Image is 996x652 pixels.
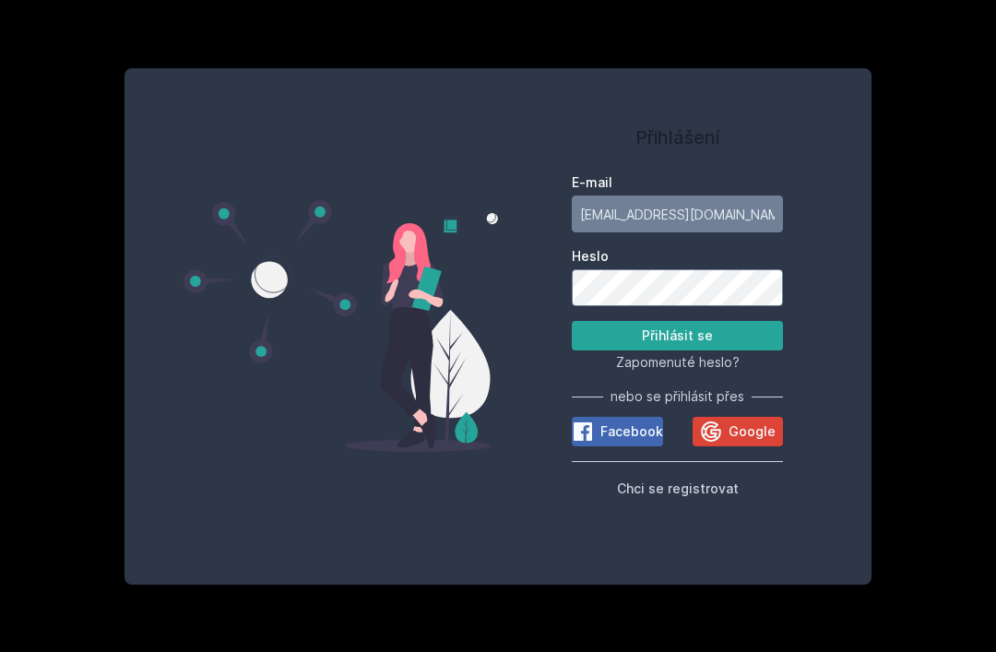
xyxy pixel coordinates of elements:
[572,173,783,192] label: E-mail
[693,417,784,446] button: Google
[572,196,783,232] input: Tvoje e-mailová adresa
[572,247,783,266] label: Heslo
[572,321,783,350] button: Přihlásit se
[729,422,776,441] span: Google
[617,477,739,499] button: Chci se registrovat
[572,417,663,446] button: Facebook
[617,480,739,496] span: Chci se registrovat
[600,422,663,441] span: Facebook
[572,124,783,151] h1: Přihlášení
[616,354,740,370] span: Zapomenuté heslo?
[611,387,744,406] span: nebo se přihlásit přes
